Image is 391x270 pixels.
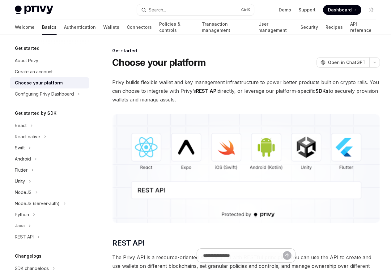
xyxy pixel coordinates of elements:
[203,249,283,262] input: Ask a question...
[10,55,89,66] a: About Privy
[10,176,89,187] button: Unity
[15,144,25,152] div: Swift
[112,238,144,248] span: REST API
[15,6,53,14] img: light logo
[10,231,89,242] button: REST API
[10,131,89,142] button: React native
[15,166,28,174] div: Flutter
[42,20,57,35] a: Basics
[15,45,40,52] h5: Get started
[103,20,119,35] a: Wallets
[15,109,57,117] h5: Get started by SDK
[328,7,352,13] span: Dashboard
[283,251,291,260] button: Send message
[15,200,60,207] div: NodeJS (server-auth)
[10,220,89,231] button: Java
[112,48,380,54] div: Get started
[10,142,89,153] button: Swift
[300,20,318,35] a: Security
[15,155,31,163] div: Android
[15,79,63,87] div: Choose your platform
[15,57,38,64] div: About Privy
[316,88,329,94] strong: SDKs
[279,7,291,13] a: Demo
[15,252,41,260] h5: Changelogs
[10,88,89,100] button: Configuring Privy Dashboard
[10,209,89,220] button: Python
[15,90,74,98] div: Configuring Privy Dashboard
[241,7,250,12] span: Ctrl K
[10,66,89,77] a: Create an account
[159,20,194,35] a: Policies & controls
[15,178,25,185] div: Unity
[258,20,293,35] a: User management
[112,57,206,68] h1: Choose your platform
[202,20,251,35] a: Transaction management
[137,4,254,15] button: Search...CtrlK
[15,68,53,75] div: Create an account
[15,133,40,140] div: React native
[112,78,380,104] span: Privy builds flexible wallet and key management infrastructure to power better products built on ...
[15,211,29,218] div: Python
[15,233,34,241] div: REST API
[64,20,96,35] a: Authentication
[112,114,380,223] img: images/Platform2.png
[366,5,376,15] button: Toggle dark mode
[317,57,369,68] button: Open in ChatGPT
[325,20,343,35] a: Recipes
[15,222,25,229] div: Java
[15,122,27,129] div: React
[323,5,361,15] a: Dashboard
[350,20,376,35] a: API reference
[15,189,32,196] div: NodeJS
[328,59,366,66] span: Open in ChatGPT
[10,165,89,176] button: Flutter
[15,20,35,35] a: Welcome
[10,153,89,165] button: Android
[10,187,89,198] button: NodeJS
[196,88,218,94] strong: REST API
[10,120,89,131] button: React
[127,20,152,35] a: Connectors
[10,77,89,88] a: Choose your platform
[149,6,166,14] div: Search...
[299,7,316,13] a: Support
[10,198,89,209] button: NodeJS (server-auth)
